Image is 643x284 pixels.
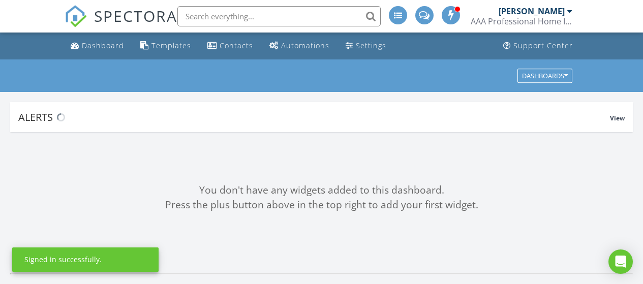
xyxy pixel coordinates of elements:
[281,41,329,50] div: Automations
[151,41,191,50] div: Templates
[65,5,87,27] img: The Best Home Inspection Software - Spectora
[356,41,386,50] div: Settings
[203,37,257,55] a: Contacts
[10,183,633,198] div: You don't have any widgets added to this dashboard.
[608,249,633,274] div: Open Intercom Messenger
[82,41,124,50] div: Dashboard
[471,16,572,26] div: AAA Professional Home Inspectors
[136,37,195,55] a: Templates
[610,114,625,122] span: View
[513,41,573,50] div: Support Center
[220,41,253,50] div: Contacts
[522,72,568,79] div: Dashboards
[65,14,177,35] a: SPECTORA
[18,110,610,124] div: Alerts
[67,37,128,55] a: Dashboard
[177,6,381,26] input: Search everything...
[265,37,333,55] a: Automations (Advanced)
[499,37,577,55] a: Support Center
[24,255,102,265] div: Signed in successfully.
[517,69,572,83] button: Dashboards
[10,198,633,212] div: Press the plus button above in the top right to add your first widget.
[499,6,565,16] div: [PERSON_NAME]
[94,5,177,26] span: SPECTORA
[342,37,390,55] a: Settings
